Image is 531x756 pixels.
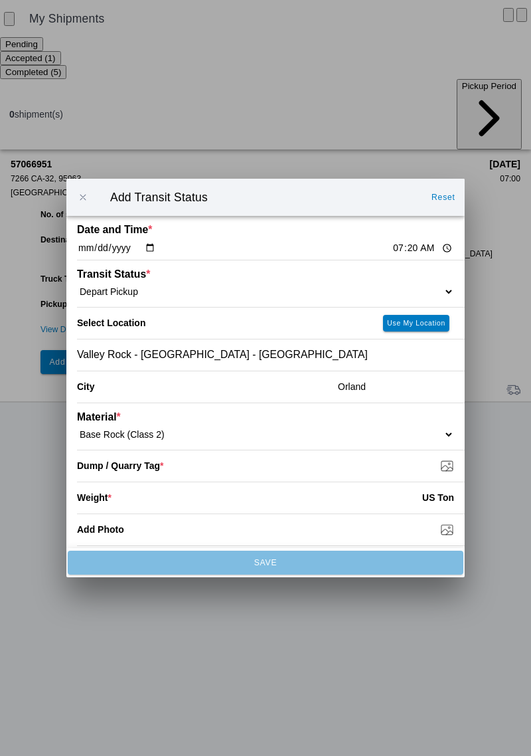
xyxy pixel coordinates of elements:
ion-label: Weight [77,492,112,503]
ion-button: Use My Location [383,315,449,331]
ion-label: Transit Status [77,268,360,280]
span: Valley Rock - [GEOGRAPHIC_DATA] - [GEOGRAPHIC_DATA] [77,349,368,361]
ion-label: Material [77,411,360,423]
ion-label: US Ton [422,492,454,503]
ion-button: Reset [426,187,461,208]
ion-label: Date and Time [77,224,360,236]
label: Select Location [77,318,145,328]
ion-title: Add Transit Status [97,191,425,205]
ion-label: City [77,381,327,392]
